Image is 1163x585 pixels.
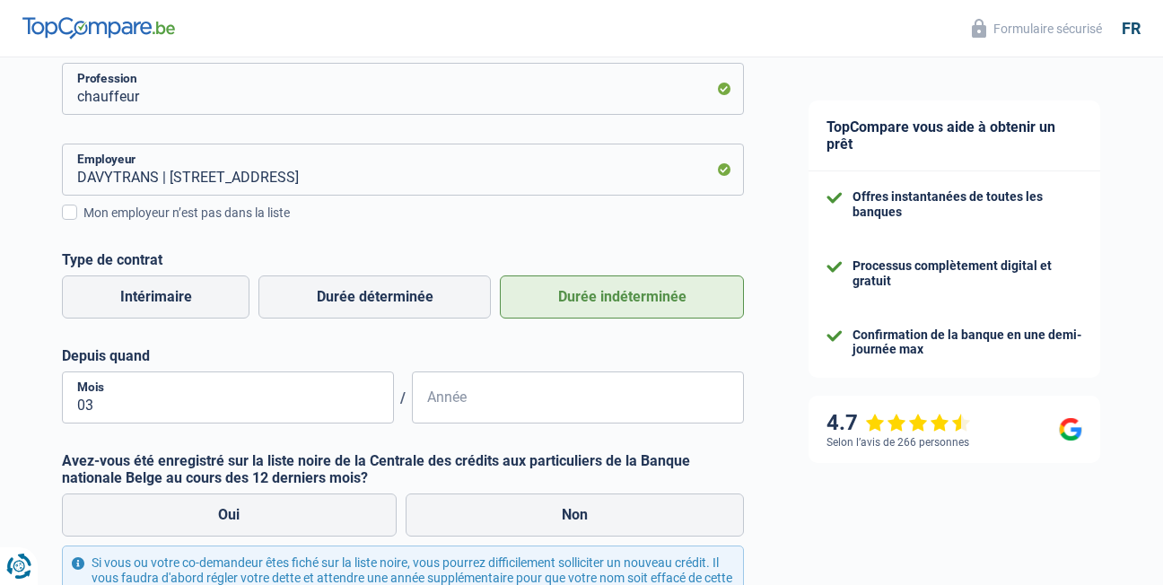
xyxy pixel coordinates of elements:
[853,327,1082,358] div: Confirmation de la banque en une demi-journée max
[62,144,744,196] input: Cherchez votre employeur
[500,275,744,319] label: Durée indéterminée
[62,251,744,268] label: Type de contrat
[62,371,394,423] input: MM
[809,100,1100,171] div: TopCompare vous aide à obtenir un prêt
[826,410,971,436] div: 4.7
[62,493,397,537] label: Oui
[853,258,1082,289] div: Processus complètement digital et gratuit
[394,389,412,406] span: /
[258,275,491,319] label: Durée déterminée
[62,452,744,486] label: Avez-vous été enregistré sur la liste noire de la Centrale des crédits aux particuliers de la Ban...
[406,493,745,537] label: Non
[62,275,249,319] label: Intérimaire
[83,204,744,223] div: Mon employeur n’est pas dans la liste
[961,13,1113,43] button: Formulaire sécurisé
[1122,19,1141,39] div: fr
[62,347,744,364] label: Depuis quand
[826,436,969,449] div: Selon l’avis de 266 personnes
[412,371,744,423] input: AAAA
[22,17,175,39] img: TopCompare Logo
[853,189,1082,220] div: Offres instantanées de toutes les banques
